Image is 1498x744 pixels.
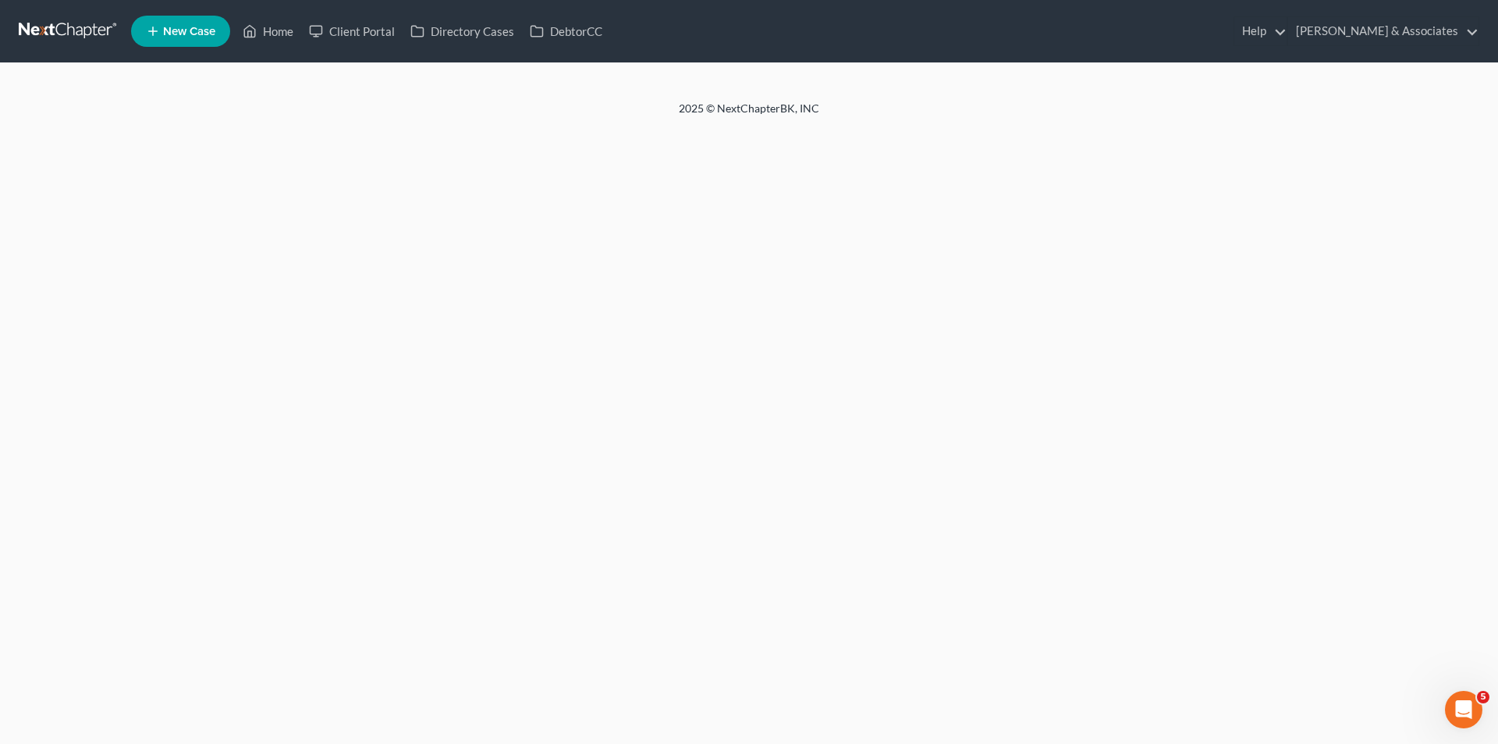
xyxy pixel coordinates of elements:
[1288,17,1478,45] a: [PERSON_NAME] & Associates
[1477,691,1489,703] span: 5
[522,17,610,45] a: DebtorCC
[301,17,403,45] a: Client Portal
[1234,17,1287,45] a: Help
[131,16,230,47] new-legal-case-button: New Case
[235,17,301,45] a: Home
[403,17,522,45] a: Directory Cases
[1445,691,1482,728] iframe: Intercom live chat
[304,101,1194,129] div: 2025 © NextChapterBK, INC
